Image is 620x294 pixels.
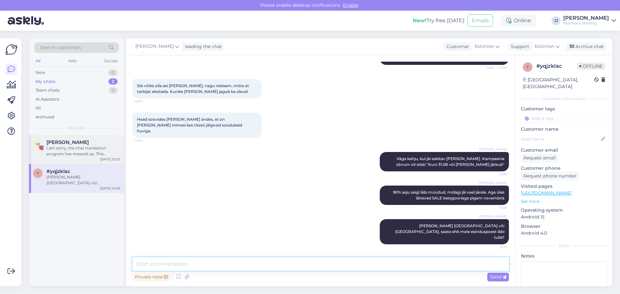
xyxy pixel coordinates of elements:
[108,78,118,85] div: 2
[563,15,616,26] a: [PERSON_NAME]Marmara Sterling
[521,126,607,133] p: Customer name
[521,96,607,102] div: Customer information
[479,180,507,185] span: [PERSON_NAME]
[526,65,529,69] span: y
[521,207,607,214] p: Operating system
[535,43,554,50] span: Estonian
[490,274,506,280] span: Send
[34,57,42,65] div: All
[46,139,89,145] span: Marita Liepina
[137,117,243,133] span: Head soovides [PERSON_NAME] andes, et on [PERSON_NAME] inimesi kes tõesti jälgivad soodukaid huviga.
[521,190,572,196] a: [URL][DOMAIN_NAME]
[521,223,607,230] p: Browser
[483,172,507,177] span: 14:59
[577,63,605,70] span: Offline
[563,15,609,21] div: [PERSON_NAME]
[109,87,118,94] div: 2
[479,147,507,152] span: [PERSON_NAME]
[566,42,606,51] div: Archive chat
[132,273,170,281] div: Private note
[134,99,159,104] span: 14:53
[36,105,41,111] div: All
[521,183,607,190] p: Visited pages
[5,44,17,56] img: Askly Logo
[46,174,120,186] div: [PERSON_NAME] [GEOGRAPHIC_DATA] või [GEOGRAPHIC_DATA], saate ehk meie esinduspoest läbi tulla?
[36,114,54,120] div: Archived
[508,43,529,50] div: Support
[468,15,493,27] button: Emails
[46,145,120,157] div: I am sorry, the chat translation program has messed up. This message was not intended for you
[36,78,56,85] div: My chats
[523,76,594,90] div: [GEOGRAPHIC_DATA], [GEOGRAPHIC_DATA]
[521,214,607,220] p: Android 15
[536,62,577,70] div: # yqjzklac
[521,114,607,123] input: Add a tag
[552,16,561,25] div: JJ
[483,205,507,210] span: 14:59
[67,57,78,65] div: Web
[395,223,505,240] span: [PERSON_NAME] [GEOGRAPHIC_DATA] või [GEOGRAPHIC_DATA], saate ehk meie esinduspoest läbi tulla?
[521,165,607,172] p: Customer phone
[479,214,507,219] span: [PERSON_NAME]
[108,69,118,76] div: 0
[521,106,607,112] p: Customer tags
[444,43,469,50] div: Customer
[521,136,600,143] input: Add name
[36,171,39,176] span: y
[100,186,120,191] div: [DATE] 14:59
[521,243,607,249] div: Extra
[521,172,579,180] div: Request phone number
[40,44,81,51] span: Search customers
[341,2,360,8] span: Enable
[475,43,494,50] span: Estonian
[483,245,507,249] span: 15:21
[501,15,536,26] div: Online
[396,156,505,167] span: Väga kahju, kui jäi eskitav [PERSON_NAME]. Kampaania sõnum oli siiski "Kuni 31.08 või [PERSON_NAM...
[46,168,70,174] span: #yqjzklac
[521,198,607,204] p: See more ...
[36,87,59,94] div: Team chats
[521,147,607,154] p: Customer email
[413,17,427,24] b: New!
[68,125,85,131] span: My chats
[135,43,174,50] span: [PERSON_NAME]
[563,21,609,26] div: Marmara Sterling
[36,142,40,147] span: M
[182,43,222,50] div: leading the chat
[521,230,607,237] p: Android 4.0
[521,154,558,162] div: Request email
[393,190,505,200] span: 90% asju saigi läbi müüdud, midagi jäi veel järele. Aga üles lähevad SALE kategooriaga pigem nove...
[36,96,59,103] div: AI Assistant
[103,57,119,65] div: Socials
[137,83,250,94] span: Siis võiks olla asi [PERSON_NAME], nagu reklaam..mitte et tarbijat eksitada. Kuniks [PERSON_NAME]...
[134,138,159,143] span: 14:54
[36,69,45,76] div: New
[413,17,465,25] div: Try free [DATE]:
[521,253,607,259] p: Notes
[100,157,120,162] div: [DATE] 15:20
[483,65,507,70] span: Seen ✓ 14:52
